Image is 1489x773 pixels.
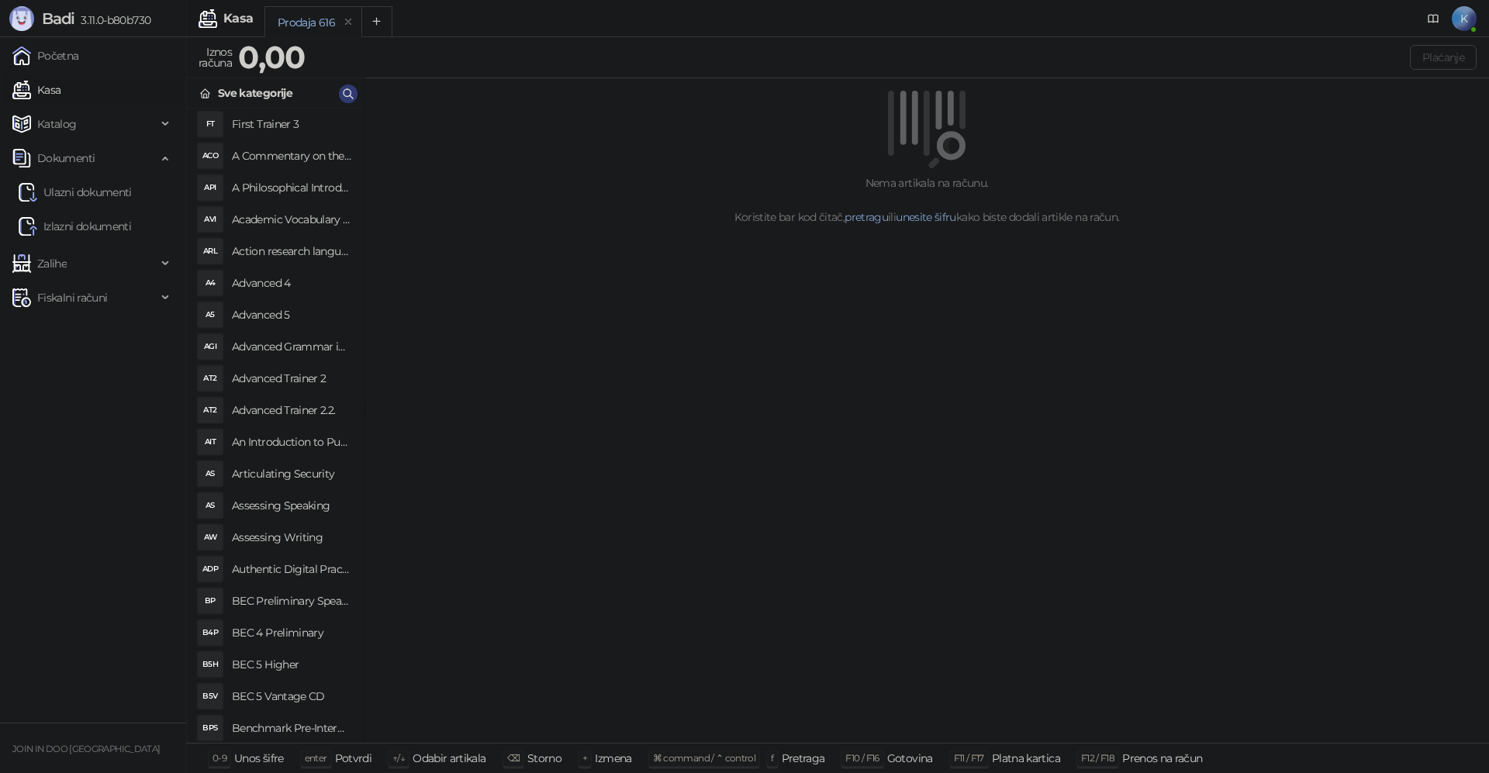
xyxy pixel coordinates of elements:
div: ADP [198,557,223,581]
a: Početna [12,40,79,71]
span: 0-9 [212,752,226,764]
div: Izmena [595,748,631,768]
div: API [198,175,223,200]
div: BPS [198,716,223,740]
div: Prodaja 616 [278,14,335,31]
h4: Advanced Trainer 2 [232,366,351,391]
a: unesite šifru [896,210,956,224]
h4: First Trainer 3 [232,112,351,136]
div: B4P [198,620,223,645]
div: B5V [198,684,223,709]
h4: A Philosophical Introduction to Human Rights [232,175,351,200]
span: F10 / F16 [845,752,879,764]
div: Nema artikala na računu. Koristite bar kod čitač, ili kako biste dodali artikle na račun. [383,174,1470,226]
span: F12 / F18 [1081,752,1114,764]
div: AVI [198,207,223,232]
div: A4 [198,271,223,295]
div: ACO [198,143,223,168]
a: Dokumentacija [1421,6,1446,31]
span: Katalog [37,109,77,140]
div: Sve kategorije [218,85,292,102]
div: AIT [198,430,223,454]
div: AS [198,493,223,518]
div: Odabir artikala [413,748,485,768]
button: remove [338,16,358,29]
div: AT2 [198,398,223,423]
h4: Assessing Writing [232,525,351,550]
span: Fiskalni računi [37,282,107,313]
h4: Advanced 4 [232,271,351,295]
div: grid [187,109,364,743]
div: A5 [198,302,223,327]
a: Ulazni dokumentiUlazni dokumenti [19,177,132,208]
span: f [771,752,773,764]
h4: Action research language teaching [232,239,351,264]
div: B5H [198,652,223,677]
small: JOIN IN DOO [GEOGRAPHIC_DATA] [12,744,160,754]
div: Pretraga [782,748,825,768]
h4: Articulating Security [232,461,351,486]
h4: Advanced Grammar in Use [232,334,351,359]
h4: Benchmark Pre-Intermediate SB [232,716,351,740]
img: Logo [9,6,34,31]
div: Storno [527,748,561,768]
div: AW [198,525,223,550]
h4: BEC 5 Higher [232,652,351,677]
div: Iznos računa [195,42,235,73]
a: pretragu [845,210,888,224]
h4: A Commentary on the International Convent on Civil and Political Rights [232,143,351,168]
button: Plaćanje [1410,45,1477,70]
h4: Authentic Digital Practice Tests, Static online 1ed [232,557,351,581]
span: enter [305,752,327,764]
span: F11 / F17 [954,752,984,764]
h4: BEC 5 Vantage CD [232,684,351,709]
div: Gotovina [887,748,933,768]
div: Kasa [223,12,253,25]
span: Zalihe [37,248,67,279]
div: ARL [198,239,223,264]
span: + [582,752,587,764]
button: Add tab [361,6,392,37]
div: Prenos na račun [1122,748,1202,768]
span: K [1452,6,1477,31]
div: Unos šifre [234,748,284,768]
h4: An Introduction to Public International Law [232,430,351,454]
h4: Advanced 5 [232,302,351,327]
img: Ulazni dokumenti [19,183,37,202]
h4: Academic Vocabulary in Use [232,207,351,232]
h4: Assessing Speaking [232,493,351,518]
div: Platna kartica [992,748,1060,768]
div: FT [198,112,223,136]
h4: Advanced Trainer 2.2. [232,398,351,423]
span: ↑/↓ [392,752,405,764]
strong: 0,00 [238,38,305,76]
span: Badi [42,9,74,28]
span: 3.11.0-b80b730 [74,13,150,27]
a: Izlazni dokumenti [19,211,131,242]
div: Potvrdi [335,748,372,768]
div: AT2 [198,366,223,391]
div: BP [198,588,223,613]
a: Kasa [12,74,60,105]
div: AGI [198,334,223,359]
span: ⌘ command / ⌃ control [653,752,756,764]
span: Dokumenti [37,143,95,174]
h4: BEC 4 Preliminary [232,620,351,645]
span: ⌫ [507,752,520,764]
h4: BEC Preliminary Speaking Test [232,588,351,613]
div: AS [198,461,223,486]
